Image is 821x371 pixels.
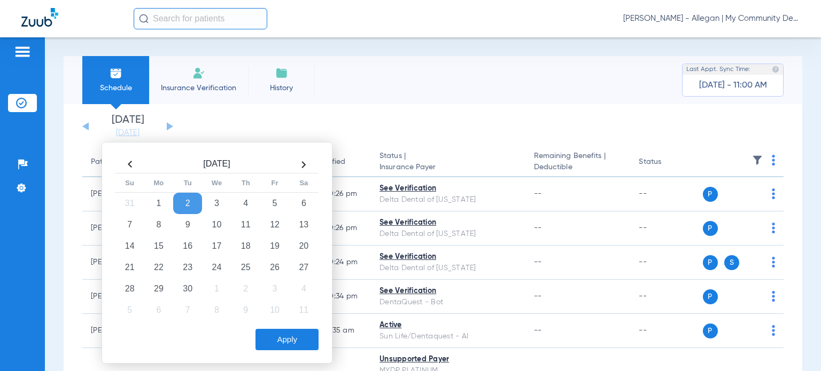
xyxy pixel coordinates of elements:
[256,83,307,93] span: History
[772,155,775,165] img: group-dot-blue.svg
[534,162,622,173] span: Deductible
[14,45,31,58] img: hamburger-icon
[379,162,517,173] span: Insurance Payer
[91,156,158,168] div: Patient Name
[110,67,122,80] img: Schedule
[139,14,149,23] img: Search Icon
[379,286,517,297] div: See Verification
[772,291,775,302] img: group-dot-blue.svg
[534,224,542,232] span: --
[703,255,718,270] span: P
[379,217,517,228] div: See Verification
[630,177,702,211] td: --
[91,156,138,168] div: Patient Name
[703,289,718,304] span: P
[525,147,631,177] th: Remaining Benefits |
[96,115,160,138] li: [DATE]
[379,320,517,331] div: Active
[379,194,517,206] div: Delta Dental of [US_STATE]
[752,155,763,165] img: filter.svg
[703,323,718,338] span: P
[534,258,542,266] span: --
[630,211,702,246] td: --
[703,187,718,202] span: P
[96,128,160,138] a: [DATE]
[379,297,517,308] div: DentaQuest - Bot
[534,293,542,300] span: --
[21,8,58,27] img: Zuub Logo
[630,246,702,280] td: --
[630,280,702,314] td: --
[379,331,517,342] div: Sun Life/Dentaquest - AI
[379,354,517,365] div: Unsupported Payer
[772,66,779,73] img: last sync help info
[534,327,542,334] span: --
[772,223,775,233] img: group-dot-blue.svg
[144,156,289,173] th: [DATE]
[772,257,775,267] img: group-dot-blue.svg
[192,67,205,80] img: Manual Insurance Verification
[724,255,739,270] span: S
[623,13,800,24] span: [PERSON_NAME] - Allegan | My Community Dental Centers
[371,147,525,177] th: Status |
[768,320,821,371] iframe: Chat Widget
[630,147,702,177] th: Status
[134,8,267,29] input: Search for patients
[379,251,517,263] div: See Verification
[379,263,517,274] div: Delta Dental of [US_STATE]
[255,329,319,350] button: Apply
[686,64,750,75] span: Last Appt. Sync Time:
[379,228,517,240] div: Delta Dental of [US_STATE]
[699,80,767,91] span: [DATE] - 11:00 AM
[703,221,718,236] span: P
[379,183,517,194] div: See Verification
[772,188,775,199] img: group-dot-blue.svg
[275,67,288,80] img: History
[630,314,702,348] td: --
[534,190,542,198] span: --
[157,83,240,93] span: Insurance Verification
[90,83,141,93] span: Schedule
